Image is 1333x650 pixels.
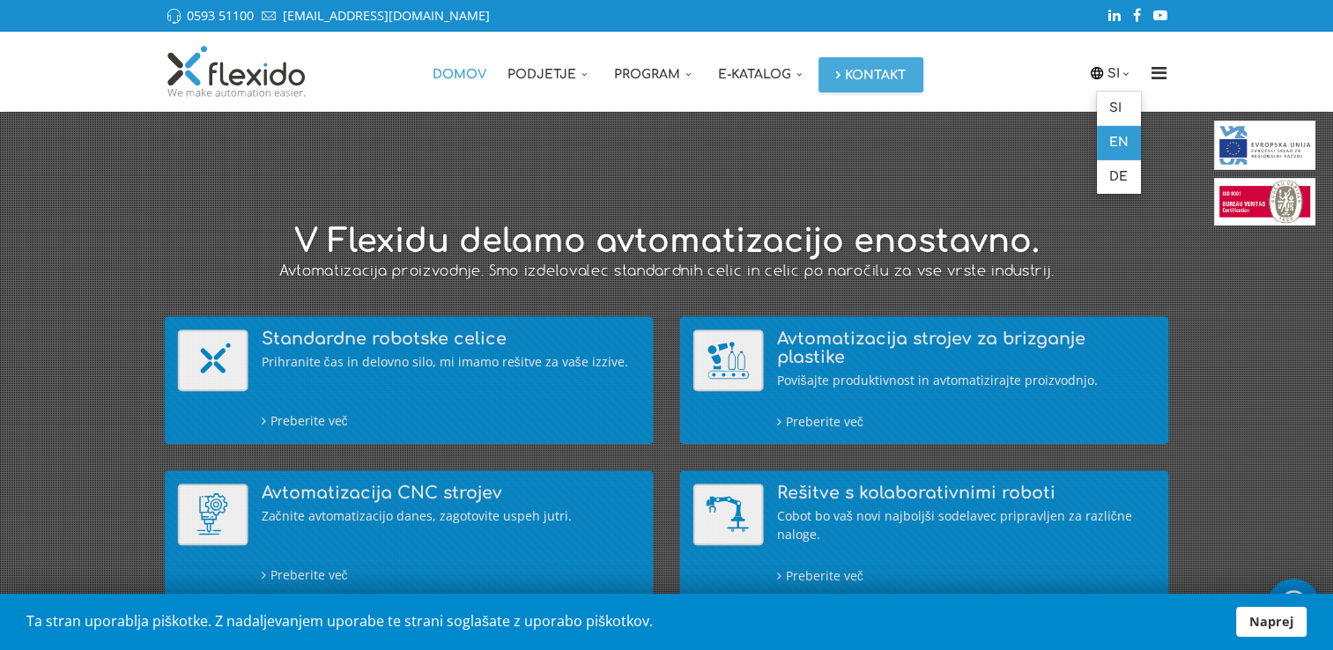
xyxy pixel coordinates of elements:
img: whatsapp_icon_white.svg [1276,587,1311,621]
img: Bureau Veritas Certification [1214,178,1315,225]
a: Kontakt [818,57,923,92]
a: [EMAIL_ADDRESS][DOMAIN_NAME] [283,7,490,24]
a: Menu [1145,32,1174,111]
h4: Avtomatizacija strojev za brizganje plastike [777,330,1156,367]
h4: Avtomatizacija CNC strojev [262,484,641,503]
div: Preberite več [262,565,641,585]
a: Avtomatizacija CNC strojev Avtomatizacija CNC strojev Začnite avtomatizacijo danes, zagotovite us... [178,484,641,585]
div: Začnite avtomatizacijo danes, zagotovite uspeh jutri. [262,507,641,526]
a: Program [604,32,707,111]
a: DE [1097,160,1141,194]
img: Standardne robotske celice [178,330,248,392]
div: Povišajte produktivnost in avtomatizirajte proizvodnjo. [777,372,1156,390]
a: E-katalog [707,32,818,111]
h4: Standardne robotske celice [262,330,641,349]
img: Rešitve s kolaborativnimi roboti [693,484,764,546]
a: Standardne robotske celice Standardne robotske celice Prihranite čas in delovno silo, mi imamo re... [178,330,641,431]
i: Menu [1145,64,1174,82]
a: Rešitve s kolaborativnimi roboti Rešitve s kolaborativnimi roboti Cobot bo vaš novi najboljši sod... [693,484,1156,586]
div: Prihranite čas in delovno silo, mi imamo rešitve za vaše izzive. [262,353,641,372]
a: EN [1097,126,1141,160]
a: Avtomatizacija strojev za brizganje plastike Avtomatizacija strojev za brizganje plastike Povišaj... [693,330,1156,432]
img: Avtomatizacija strojev za brizganje plastike [693,330,764,392]
img: icon-laguage.svg [1089,65,1105,81]
img: EU skladi [1214,121,1315,170]
a: SI [1107,63,1134,83]
div: Preberite več [777,412,1156,432]
a: Domov [422,32,497,111]
a: 0593 51100 [187,7,254,24]
a: Podjetje [497,32,604,111]
h4: Rešitve s kolaborativnimi roboti [777,484,1156,503]
img: Avtomatizacija CNC strojev [178,484,248,546]
img: Flexido, d.o.o. [165,45,309,98]
div: Preberite več [777,566,1156,586]
div: Preberite več [262,411,641,431]
a: SI [1097,92,1141,126]
div: Cobot bo vaš novi najboljši sodelavec pripravljen za različne naloge. [777,507,1156,544]
a: Naprej [1236,607,1307,637]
